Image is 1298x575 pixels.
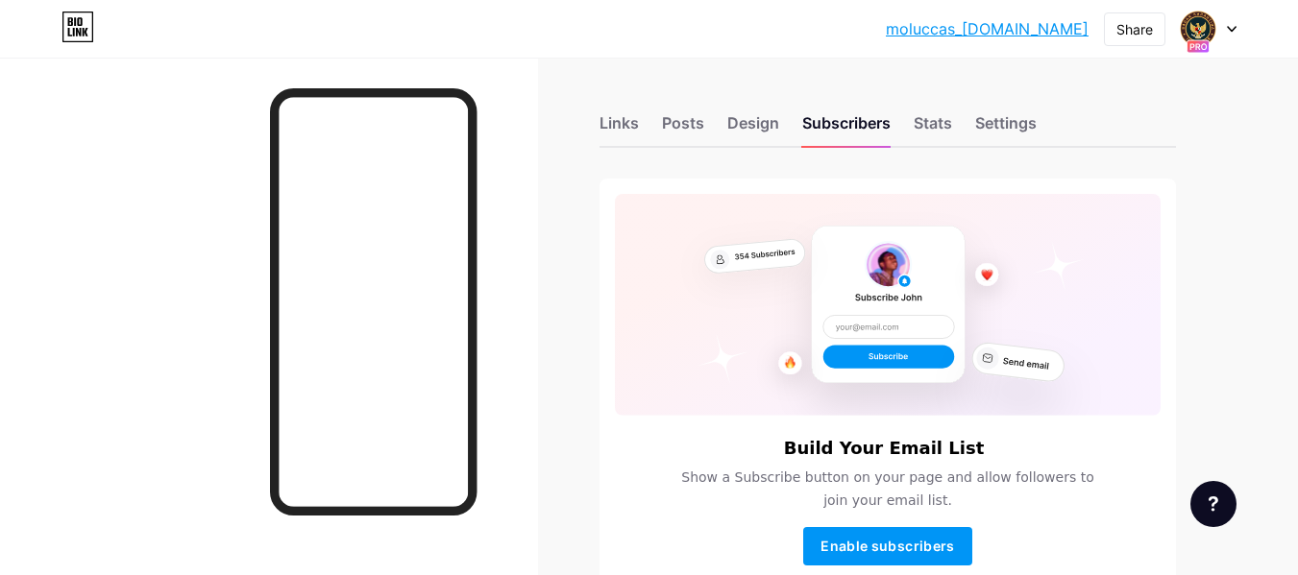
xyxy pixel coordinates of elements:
h6: Build Your Email List [784,439,985,458]
div: Posts [662,111,704,146]
div: Share [1116,19,1153,39]
div: Subscribers [802,111,891,146]
a: moluccas_[DOMAIN_NAME] [886,17,1089,40]
div: Links [600,111,639,146]
img: SKP Ambon [1180,11,1216,47]
span: Enable subscribers [820,538,954,554]
div: Stats [914,111,952,146]
span: Show a Subscribe button on your page and allow followers to join your email list. [670,466,1106,512]
div: Settings [975,111,1037,146]
button: Enable subscribers [803,527,972,565]
div: Design [727,111,779,146]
